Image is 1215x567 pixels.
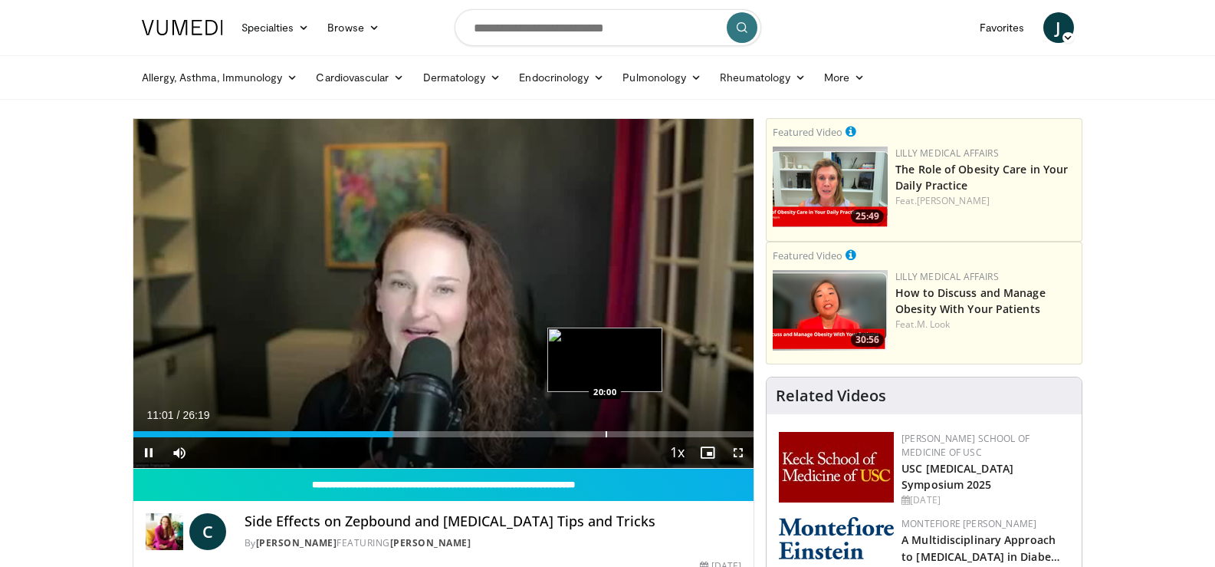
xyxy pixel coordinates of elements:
[901,461,1013,492] a: USC [MEDICAL_DATA] Symposium 2025
[177,409,180,421] span: /
[779,517,894,559] img: b0142b4c-93a1-4b58-8f91-5265c282693c.png.150x105_q85_autocrop_double_scale_upscale_version-0.2.png
[917,194,990,207] a: [PERSON_NAME]
[390,536,471,549] a: [PERSON_NAME]
[773,270,888,351] a: 30:56
[146,513,183,550] img: Dr. Carolynn Francavilla
[189,513,226,550] a: C
[256,536,337,549] a: [PERSON_NAME]
[133,119,754,469] video-js: Video Player
[773,125,842,139] small: Featured Video
[776,387,886,405] h4: Related Videos
[901,432,1029,459] a: [PERSON_NAME] School of Medicine of USC
[901,517,1036,530] a: Montefiore [PERSON_NAME]
[1043,12,1074,43] a: J
[895,162,1068,193] a: The Role of Obesity Care in Your Daily Practice
[711,62,815,93] a: Rheumatology
[895,147,999,160] a: Lilly Medical Affairs
[142,20,223,35] img: VuMedi Logo
[164,437,195,468] button: Mute
[901,532,1060,563] a: A Multidisciplinary Approach to [MEDICAL_DATA] in Diabe…
[773,147,888,227] a: 25:49
[901,493,1069,507] div: [DATE]
[414,62,511,93] a: Dermatology
[133,62,307,93] a: Allergy, Asthma, Immunology
[245,536,741,550] div: By FEATURING
[895,318,1075,331] div: Feat.
[917,318,951,331] a: M. Look
[613,62,711,93] a: Pulmonology
[851,209,884,223] span: 25:49
[815,62,874,93] a: More
[510,62,613,93] a: Endocrinology
[895,270,999,283] a: Lilly Medical Affairs
[970,12,1034,43] a: Favorites
[547,328,662,392] img: image.jpeg
[851,333,884,347] span: 30:56
[307,62,413,93] a: Cardiovascular
[232,12,319,43] a: Specialties
[147,409,174,421] span: 11:01
[895,285,1046,316] a: How to Discuss and Manage Obesity With Your Patients
[182,409,209,421] span: 26:19
[692,437,723,468] button: Enable picture-in-picture mode
[773,249,842,262] small: Featured Video
[895,194,1075,208] div: Feat.
[662,437,692,468] button: Playback Rate
[779,432,894,503] img: 7b941f1f-d101-407a-8bfa-07bd47db01ba.png.150x105_q85_autocrop_double_scale_upscale_version-0.2.jpg
[773,147,888,227] img: e1208b6b-349f-4914-9dd7-f97803bdbf1d.png.150x105_q85_crop-smart_upscale.png
[723,437,754,468] button: Fullscreen
[318,12,389,43] a: Browse
[133,437,164,468] button: Pause
[455,9,761,46] input: Search topics, interventions
[245,513,741,530] h4: Side Effects on Zepbound and [MEDICAL_DATA] Tips and Tricks
[133,431,754,437] div: Progress Bar
[773,270,888,351] img: c98a6a29-1ea0-4bd5-8cf5-4d1e188984a7.png.150x105_q85_crop-smart_upscale.png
